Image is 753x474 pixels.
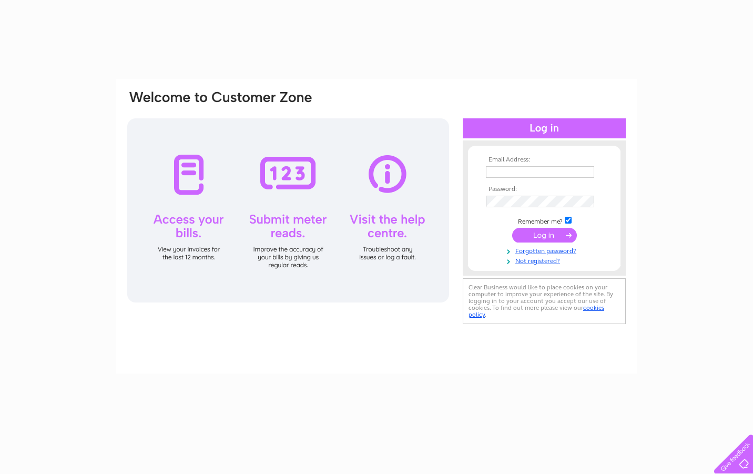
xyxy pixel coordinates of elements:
[486,245,605,255] a: Forgotten password?
[469,304,604,318] a: cookies policy
[483,186,605,193] th: Password:
[483,156,605,164] th: Email Address:
[486,255,605,265] a: Not registered?
[463,278,626,324] div: Clear Business would like to place cookies on your computer to improve your experience of the sit...
[483,215,605,226] td: Remember me?
[512,228,577,243] input: Submit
